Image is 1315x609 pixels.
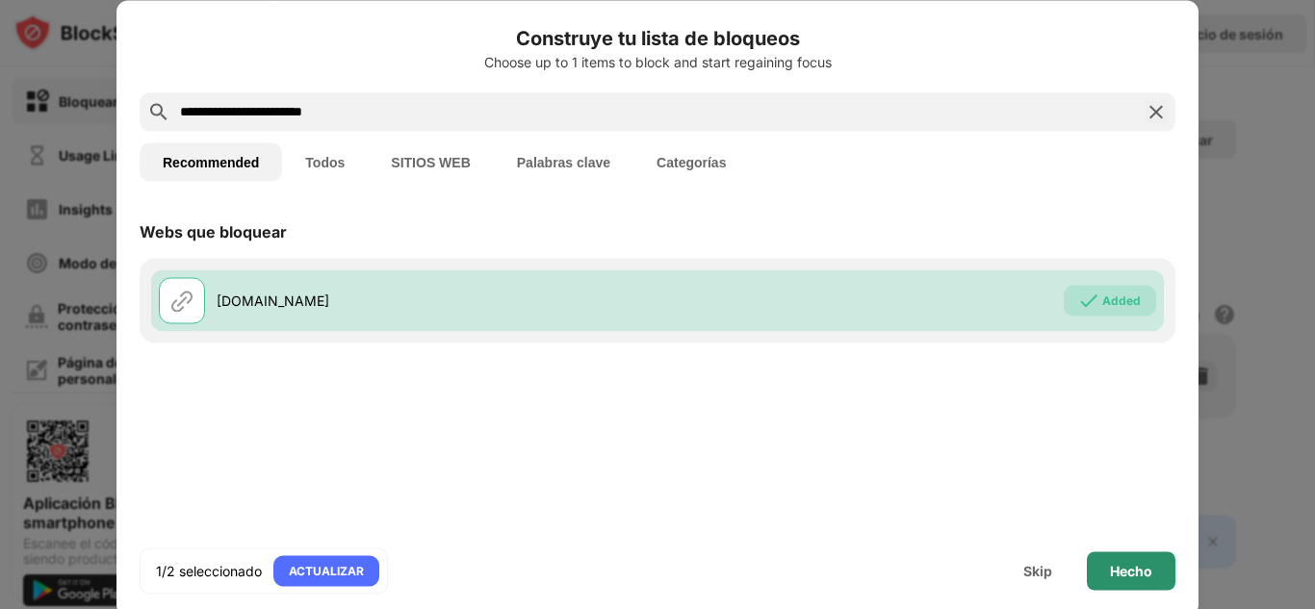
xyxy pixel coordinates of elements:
div: Choose up to 1 items to block and start regaining focus [140,54,1175,69]
button: Todos [282,142,368,181]
div: Hecho [1110,563,1152,578]
div: Added [1102,291,1141,310]
button: SITIOS WEB [368,142,493,181]
button: Recommended [140,142,282,181]
h6: Construye tu lista de bloqueos [140,23,1175,52]
div: Webs que bloquear [140,221,287,241]
button: Categorías [633,142,749,181]
div: [DOMAIN_NAME] [217,291,657,311]
img: search-close [1145,100,1168,123]
img: url.svg [170,289,193,312]
button: Palabras clave [494,142,633,181]
div: ACTUALIZAR [289,561,364,580]
div: Skip [1023,563,1052,578]
div: 1/2 seleccionado [156,561,262,580]
img: search.svg [147,100,170,123]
